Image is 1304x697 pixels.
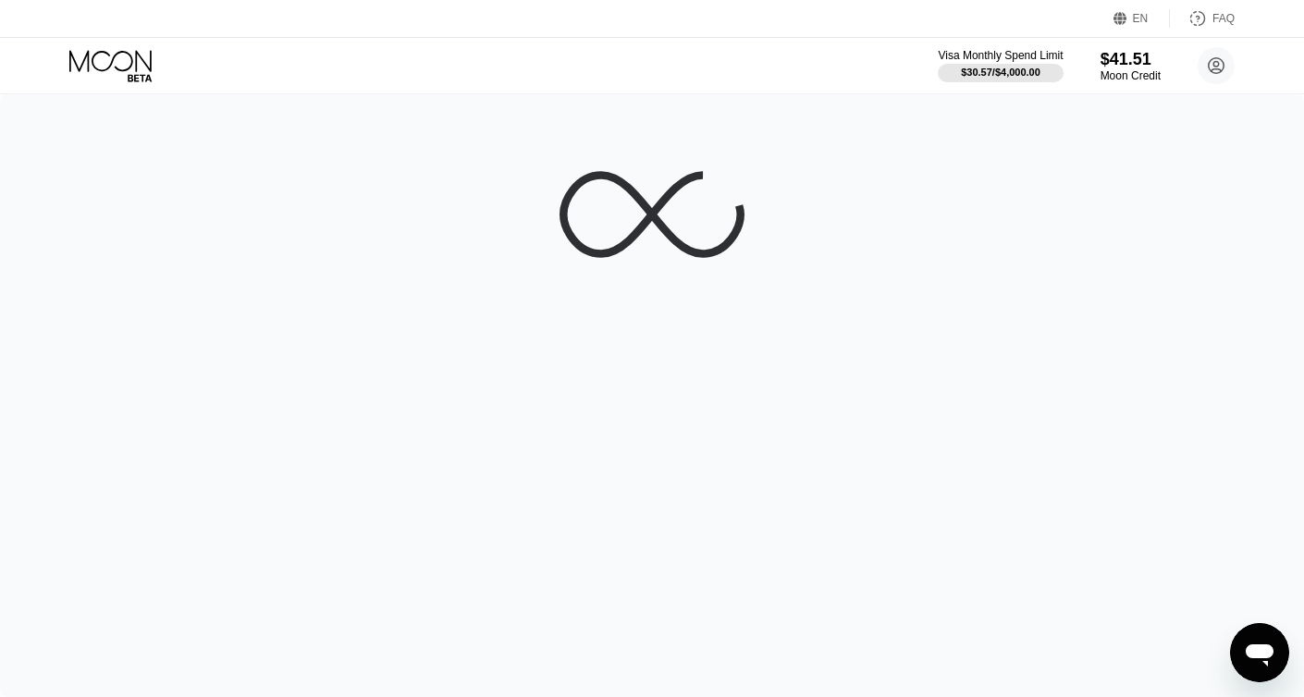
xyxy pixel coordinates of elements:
div: EN [1133,12,1149,25]
div: $41.51 [1101,50,1161,69]
div: Moon Credit [1101,69,1161,82]
div: FAQ [1170,9,1235,28]
div: Visa Monthly Spend Limit [938,49,1063,62]
div: FAQ [1212,12,1235,25]
div: Visa Monthly Spend Limit$30.57/$4,000.00 [938,49,1063,82]
div: $41.51Moon Credit [1101,50,1161,82]
div: EN [1113,9,1170,28]
iframe: Button to launch messaging window [1230,623,1289,682]
div: $30.57 / $4,000.00 [961,67,1040,78]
